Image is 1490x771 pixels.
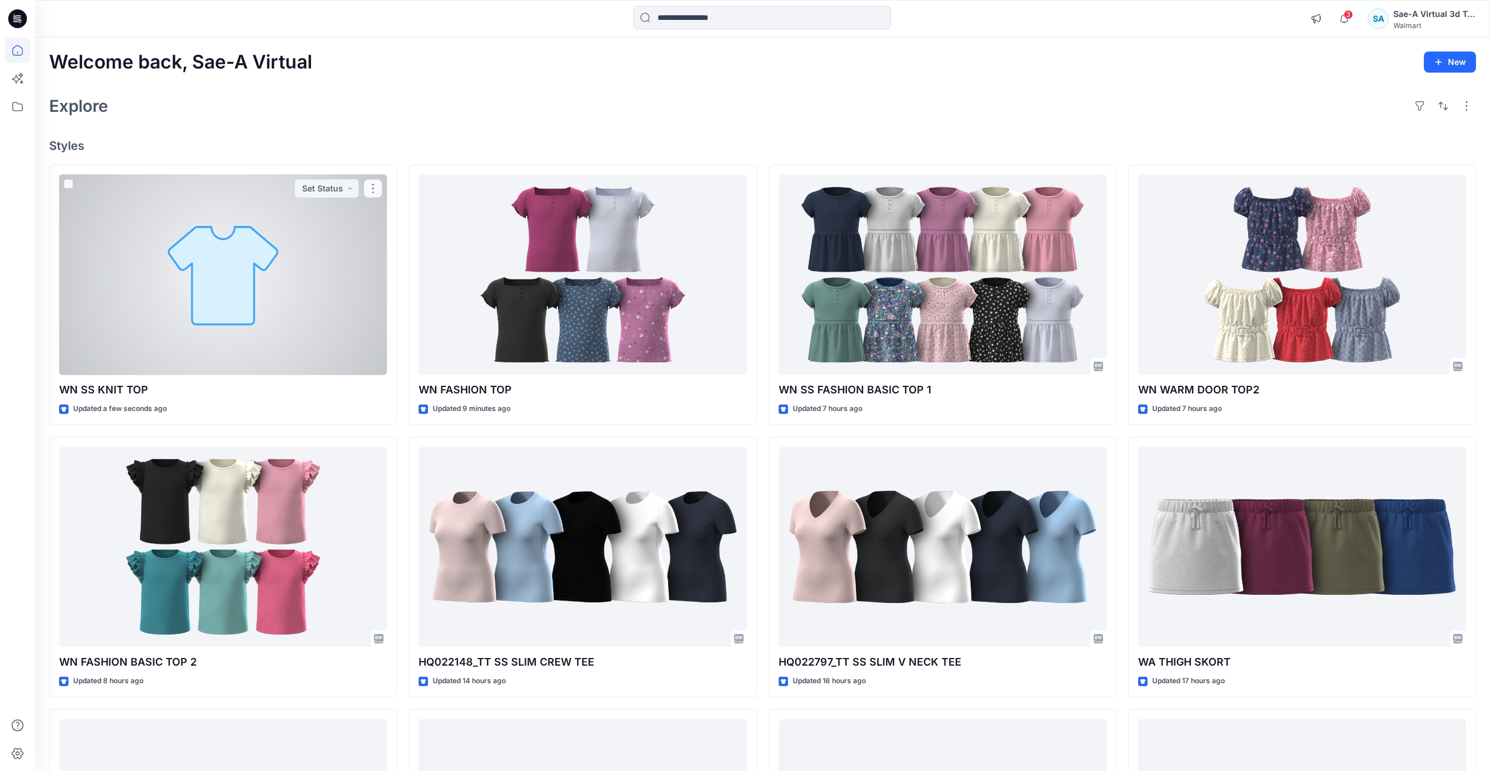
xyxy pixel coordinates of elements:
h2: Explore [49,97,108,115]
a: HQ022148_TT SS SLIM CREW TEE [419,447,746,647]
div: SA [1368,8,1389,29]
span: 3 [1344,10,1353,19]
p: HQ022797_TT SS SLIM V NECK TEE [779,654,1107,670]
a: WA THIGH SKORT [1138,447,1466,647]
button: New [1424,52,1476,73]
p: WN FASHION BASIC TOP 2 [59,654,387,670]
a: WN FASHION TOP [419,174,746,375]
p: Updated a few seconds ago [73,403,167,415]
a: WN WARM DOOR TOP2 [1138,174,1466,375]
p: Updated 14 hours ago [433,675,506,687]
p: WN FASHION TOP [419,382,746,398]
a: WN FASHION BASIC TOP 2 [59,447,387,647]
p: Updated 7 hours ago [1152,403,1222,415]
h2: Welcome back, Sae-A Virtual [49,52,312,73]
div: Sae-A Virtual 3d Team [1393,7,1475,21]
p: WN SS FASHION BASIC TOP 1 [779,382,1107,398]
a: WN SS KNIT TOP [59,174,387,375]
p: WA THIGH SKORT [1138,654,1466,670]
p: Updated 16 hours ago [793,675,866,687]
a: WN SS FASHION BASIC TOP 1 [779,174,1107,375]
div: Walmart [1393,21,1475,30]
a: HQ022797_TT SS SLIM V NECK TEE [779,447,1107,647]
p: WN WARM DOOR TOP2 [1138,382,1466,398]
h4: Styles [49,139,1476,153]
p: Updated 17 hours ago [1152,675,1225,687]
p: Updated 7 hours ago [793,403,862,415]
p: Updated 9 minutes ago [433,403,511,415]
p: HQ022148_TT SS SLIM CREW TEE [419,654,746,670]
p: WN SS KNIT TOP [59,382,387,398]
p: Updated 8 hours ago [73,675,143,687]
